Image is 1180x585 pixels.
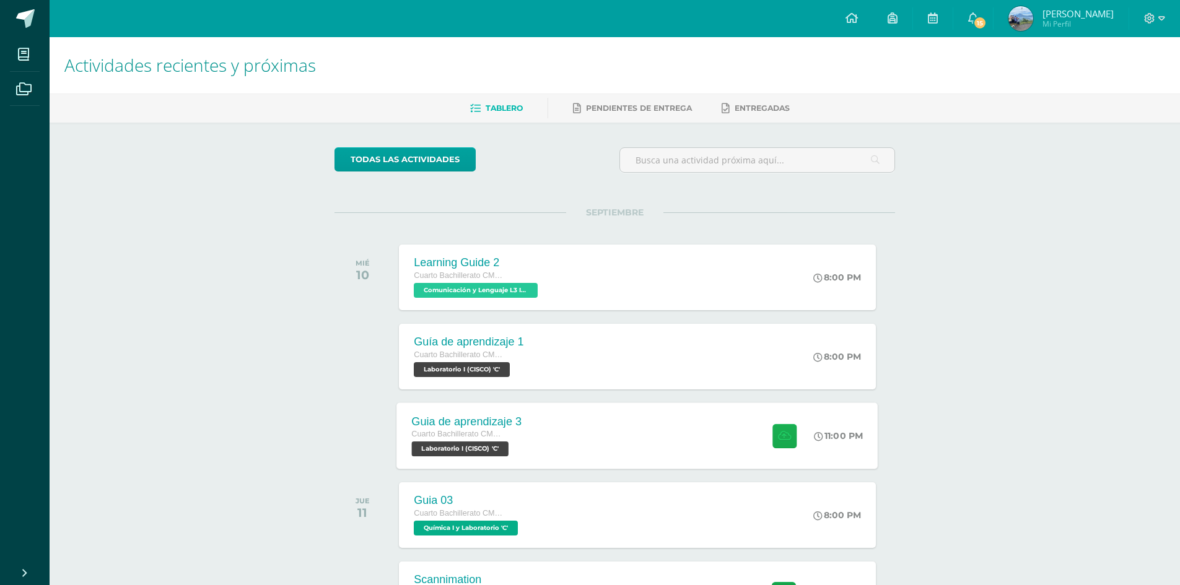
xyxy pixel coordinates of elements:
span: Entregadas [735,103,790,113]
div: JUE [356,496,370,505]
span: 15 [973,16,987,30]
span: Comunicación y Lenguaje L3 Inglés 'C' [414,283,538,298]
a: todas las Actividades [334,147,476,171]
span: Tablero [486,103,523,113]
span: Laboratorio I (CISCO) 'C' [412,441,509,456]
a: Tablero [470,98,523,118]
div: Guia 03 [414,494,521,507]
div: Learning Guide 2 [414,256,541,269]
div: 8:00 PM [813,351,861,362]
div: MIÉ [356,259,370,267]
div: 8:00 PM [813,509,861,521]
span: [PERSON_NAME] [1042,7,1114,20]
span: SEPTIEMBRE [566,207,663,218]
div: Guía de aprendizaje 1 [414,336,523,349]
div: 11:00 PM [815,430,863,441]
span: Actividades recientes y próximas [64,53,316,77]
span: Cuarto Bachillerato CMP Bachillerato en CCLL con Orientación en Computación [414,350,507,359]
img: 0eef23a956353e1fe7036aeb13b3dcf5.png [1008,6,1033,31]
div: 10 [356,267,370,282]
span: Mi Perfil [1042,19,1114,29]
span: Química I y Laboratorio 'C' [414,521,518,535]
div: 8:00 PM [813,272,861,283]
span: Pendientes de entrega [586,103,692,113]
a: Entregadas [722,98,790,118]
a: Pendientes de entrega [573,98,692,118]
input: Busca una actividad próxima aquí... [620,148,894,172]
span: Cuarto Bachillerato CMP Bachillerato en CCLL con Orientación en Computación [414,271,507,280]
span: Laboratorio I (CISCO) 'C' [414,362,510,377]
span: Cuarto Bachillerato CMP Bachillerato en CCLL con Orientación en Computación [412,430,506,438]
span: Cuarto Bachillerato CMP Bachillerato en CCLL con Orientación en Computación [414,509,507,518]
div: Guia de aprendizaje 3 [412,415,522,428]
div: 11 [356,505,370,520]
